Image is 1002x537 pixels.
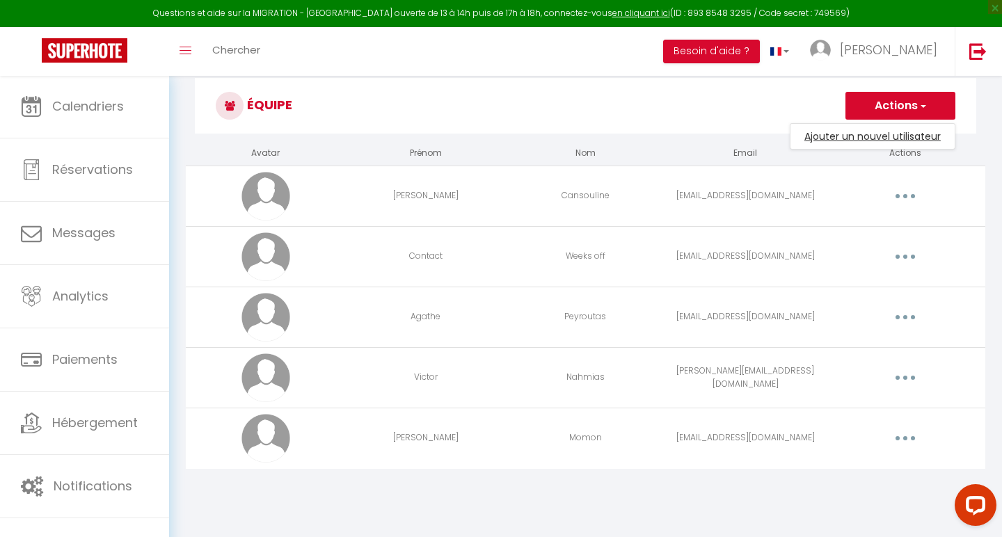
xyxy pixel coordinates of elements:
h3: Équipe [195,78,976,134]
th: Email [665,141,825,166]
button: Actions [845,92,955,120]
img: Super Booking [42,38,127,63]
td: [EMAIL_ADDRESS][DOMAIN_NAME] [665,408,825,468]
img: avatar.png [241,293,290,342]
a: Ajouter un nouvel utilisateur [790,127,955,145]
a: Chercher [202,27,271,76]
img: avatar.png [241,353,290,402]
a: en cliquant ici [612,7,670,19]
th: Avatar [186,141,346,166]
img: avatar.png [241,232,290,281]
th: Nom [506,141,666,166]
td: Peyroutas [506,287,666,347]
td: Agathe [346,287,506,347]
td: [PERSON_NAME][EMAIL_ADDRESS][DOMAIN_NAME] [665,347,825,408]
td: Cansouline [506,166,666,226]
td: [PERSON_NAME] [346,408,506,468]
span: Réservations [52,161,133,178]
td: [PERSON_NAME] [346,166,506,226]
td: Weeks off [506,226,666,287]
td: Nahmias [506,347,666,408]
span: Messages [52,224,116,241]
span: Chercher [212,42,260,57]
img: avatar.png [241,414,290,463]
span: [PERSON_NAME] [840,41,937,58]
th: Prénom [346,141,506,166]
img: logout [969,42,987,60]
span: Notifications [54,477,132,495]
a: ... [PERSON_NAME] [800,27,955,76]
td: Victor [346,347,506,408]
td: [EMAIL_ADDRESS][DOMAIN_NAME] [665,226,825,287]
td: [EMAIL_ADDRESS][DOMAIN_NAME] [665,287,825,347]
img: ... [810,40,831,61]
span: Hébergement [52,414,138,431]
span: Calendriers [52,97,124,115]
button: Besoin d'aide ? [663,40,760,63]
td: Contact [346,226,506,287]
td: [EMAIL_ADDRESS][DOMAIN_NAME] [665,166,825,226]
th: Actions [825,141,985,166]
img: avatar.png [241,172,290,221]
span: Paiements [52,351,118,368]
iframe: LiveChat chat widget [944,479,1002,537]
td: Momon [506,408,666,468]
span: Analytics [52,287,109,305]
